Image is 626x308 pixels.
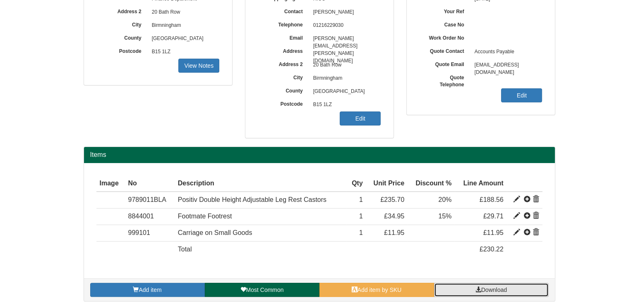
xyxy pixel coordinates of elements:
span: B15 1LZ [309,98,381,111]
a: View Notes [178,59,219,73]
label: Your Ref [419,6,470,15]
label: Postcode [96,45,148,55]
span: £34.95 [384,213,404,220]
h2: Items [90,151,549,159]
span: Add item [139,287,161,293]
th: Unit Price [366,175,408,192]
span: [GEOGRAPHIC_DATA] [148,32,220,45]
label: Email [258,32,309,42]
span: 1 [359,196,363,203]
label: Address 2 [96,6,148,15]
span: 15% [438,213,451,220]
span: £29.71 [483,213,504,220]
label: Quote Contact [419,45,470,55]
span: £11.95 [384,229,404,236]
td: 9789011BLA [125,192,174,208]
span: Download [481,287,507,293]
span: Birmningham [148,19,220,32]
span: 20 Bath Row [148,6,220,19]
td: 8844001 [125,208,174,225]
label: Quote Email [419,59,470,68]
span: B15 1LZ [148,45,220,59]
th: Qty [346,175,366,192]
label: City [96,19,148,28]
span: £235.70 [380,196,404,203]
th: Image [96,175,125,192]
th: Discount % [408,175,455,192]
span: Birmningham [309,72,381,85]
a: Edit [340,111,381,126]
span: 20% [438,196,451,203]
span: £230.22 [480,246,504,253]
span: Add item by SKU [357,287,402,293]
label: Contact [258,6,309,15]
label: Telephone [258,19,309,28]
th: Line Amount [455,175,506,192]
a: Download [434,283,549,297]
th: No [125,175,174,192]
td: 999101 [125,225,174,242]
span: £11.95 [483,229,504,236]
span: Most Common [246,287,283,293]
label: Postcode [258,98,309,108]
span: 1 [359,213,363,220]
span: Accounts Payable [470,45,542,59]
label: City [258,72,309,81]
span: [EMAIL_ADDRESS][DOMAIN_NAME] [470,59,542,72]
label: Address [258,45,309,55]
span: 1 [359,229,363,236]
label: Quote Telephone [419,72,470,88]
span: Positiv Double Height Adjustable Leg Rest Castors [178,196,326,203]
span: 01216229030 [309,19,381,32]
label: County [96,32,148,42]
label: Case No [419,19,470,28]
span: 20 Bath Row [309,59,381,72]
label: County [258,85,309,95]
label: Address 2 [258,59,309,68]
a: Edit [501,88,542,102]
label: Work Order No [419,32,470,42]
span: Footmate Footrest [178,213,232,220]
td: Total [175,242,347,258]
span: Carriage on Small Goods [178,229,252,236]
span: [PERSON_NAME][EMAIL_ADDRESS][PERSON_NAME][DOMAIN_NAME] [309,32,381,45]
span: [GEOGRAPHIC_DATA] [309,85,381,98]
span: [PERSON_NAME] [309,6,381,19]
span: £188.56 [480,196,504,203]
th: Description [175,175,347,192]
